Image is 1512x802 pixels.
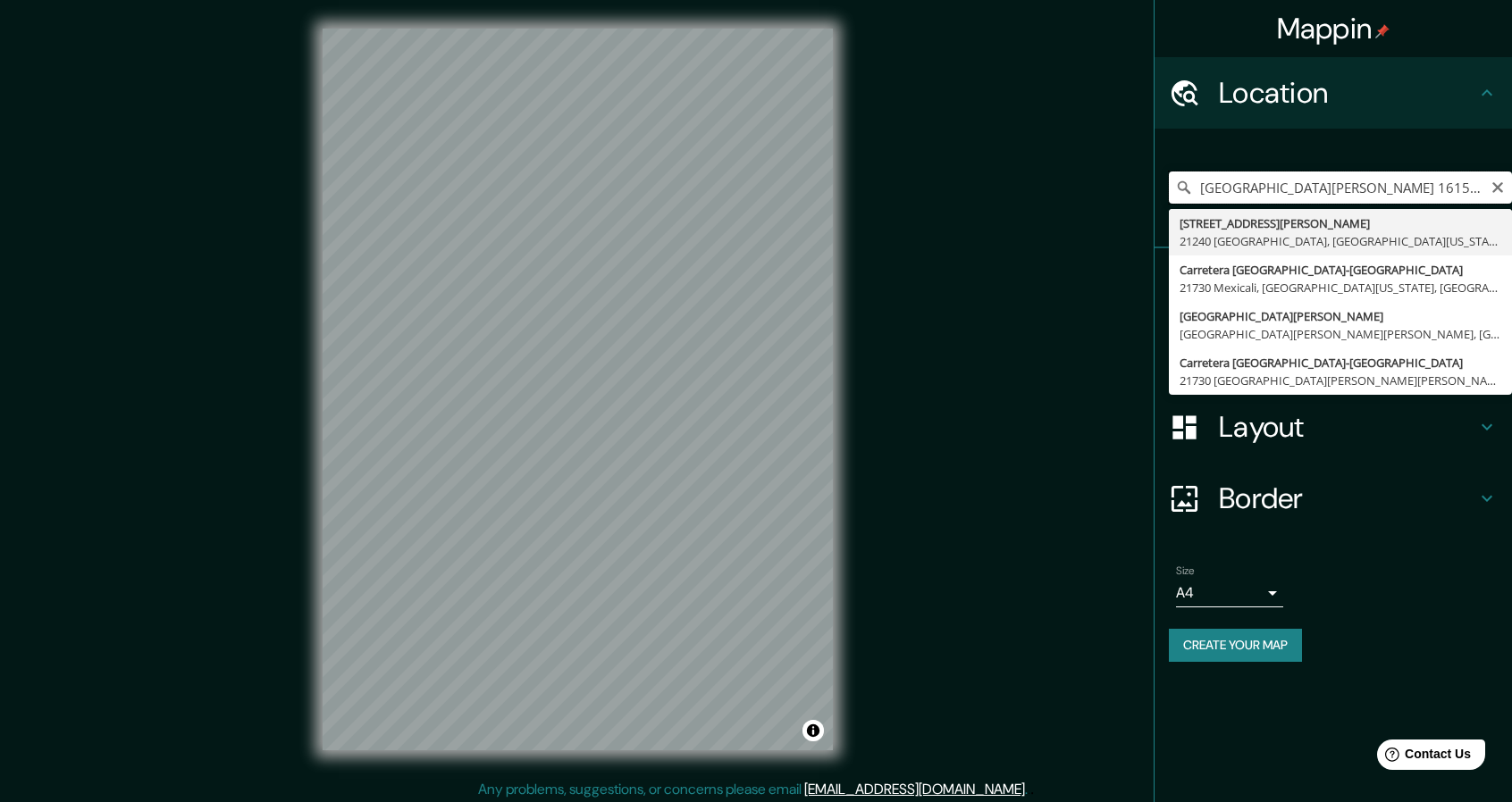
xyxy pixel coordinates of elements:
[802,720,824,741] button: Toggle attribution
[1155,248,1512,320] div: Pins
[1176,564,1195,579] label: Size
[1219,480,1476,516] h4: Border
[1155,320,1512,391] div: Style
[1180,279,1501,297] div: 21730 Mexicali, [GEOGRAPHIC_DATA][US_STATE], [GEOGRAPHIC_DATA]
[1180,354,1501,372] div: Carretera [GEOGRAPHIC_DATA]-[GEOGRAPHIC_DATA]
[1219,409,1476,445] h4: Layout
[1180,214,1501,232] div: [STREET_ADDRESS][PERSON_NAME]
[1030,779,1034,800] div: .
[1155,463,1512,534] div: Border
[1180,232,1501,250] div: 21240 [GEOGRAPHIC_DATA], [GEOGRAPHIC_DATA][US_STATE], [GEOGRAPHIC_DATA]
[1375,24,1390,38] img: pin-icon.png
[478,779,1028,800] p: Any problems, suggestions, or concerns please email .
[804,780,1025,798] a: [EMAIL_ADDRESS][DOMAIN_NAME]
[1353,732,1492,782] iframe: Help widget launcher
[1180,372,1501,389] div: 21730 [GEOGRAPHIC_DATA][PERSON_NAME][PERSON_NAME], [GEOGRAPHIC_DATA][US_STATE], [GEOGRAPHIC_DATA]
[1180,325,1501,343] div: [GEOGRAPHIC_DATA][PERSON_NAME][PERSON_NAME], [GEOGRAPHIC_DATA][US_STATE], [GEOGRAPHIC_DATA]
[1155,391,1512,463] div: Layout
[1176,579,1283,607] div: A4
[1169,629,1302,662] button: Create your map
[1277,11,1390,46] h4: Mappin
[1169,171,1512,204] input: Pick your city or area
[1219,75,1476,111] h4: Location
[1180,261,1501,279] div: Carretera [GEOGRAPHIC_DATA]-[GEOGRAPHIC_DATA]
[1491,178,1505,195] button: Clear
[1155,57,1512,129] div: Location
[1180,307,1501,325] div: [GEOGRAPHIC_DATA][PERSON_NAME]
[323,29,833,750] canvas: Map
[1028,779,1030,800] div: .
